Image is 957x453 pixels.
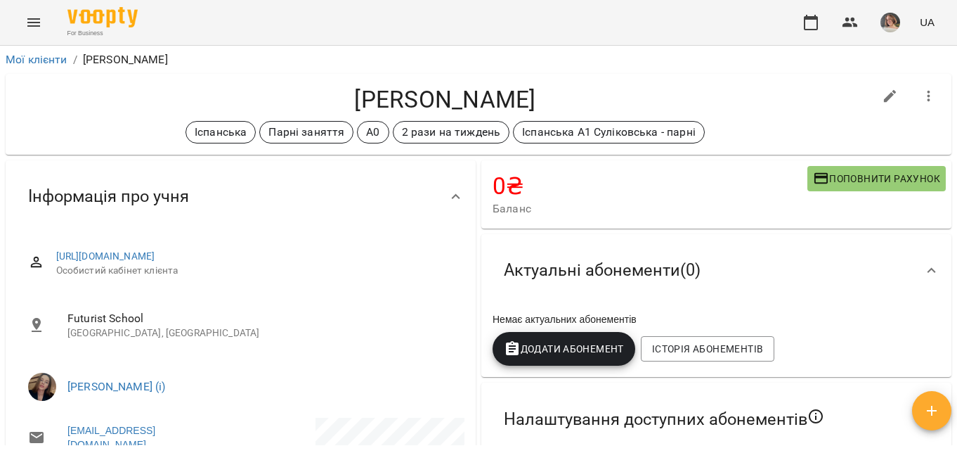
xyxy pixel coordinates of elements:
a: [URL][DOMAIN_NAME] [56,250,155,262]
a: Мої клієнти [6,53,67,66]
nav: breadcrumb [6,51,951,68]
span: Поповнити рахунок [813,170,940,187]
span: Інформація про учня [28,186,189,208]
img: Суліковська Катерина Петрівна (і) [28,373,56,401]
div: Іспанська А1 Суліковська - парні [513,121,705,143]
span: Актуальні абонементи ( 0 ) [504,260,701,281]
button: Історія абонементів [641,336,774,362]
a: [PERSON_NAME] (і) [67,380,166,393]
div: Інформація про учня [6,160,476,233]
li: / [73,51,77,68]
span: Налаштування доступних абонементів [504,408,824,430]
button: Menu [17,6,51,39]
div: Актуальні абонементи(0) [481,234,951,307]
p: [GEOGRAPHIC_DATA], [GEOGRAPHIC_DATA] [67,326,453,340]
svg: Якщо не обрано жодного, клієнт зможе побачити всі публічні абонементи [807,408,824,425]
button: Поповнити рахунок [807,166,946,191]
span: Особистий кабінет клієнта [56,264,453,278]
p: A0 [366,124,379,141]
h4: [PERSON_NAME] [17,85,873,114]
span: Історія абонементів [652,340,763,357]
button: Додати Абонемент [493,332,635,366]
a: [EMAIL_ADDRESS][DOMAIN_NAME] [67,423,227,452]
img: 579a670a21908ba1ed2e248daec19a77.jpeg [880,13,900,32]
div: A0 [357,121,389,143]
p: 2 рази на тиждень [402,124,501,141]
p: [PERSON_NAME] [83,51,168,68]
h4: 0 ₴ [493,172,807,200]
span: For Business [67,29,138,38]
span: UA [920,15,935,30]
span: Додати Абонемент [504,340,624,357]
p: Іспанська А1 Суліковська - парні [522,124,696,141]
div: Іспанська [185,121,256,143]
span: Баланс [493,200,807,217]
p: Парні заняття [268,124,344,141]
p: Іспанська [195,124,247,141]
span: Futurist School [67,310,453,327]
button: UA [914,9,940,35]
div: Немає актуальних абонементів [490,310,943,329]
img: Voopty Logo [67,7,138,27]
div: Парні заняття [259,121,353,143]
div: 2 рази на тиждень [393,121,510,143]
